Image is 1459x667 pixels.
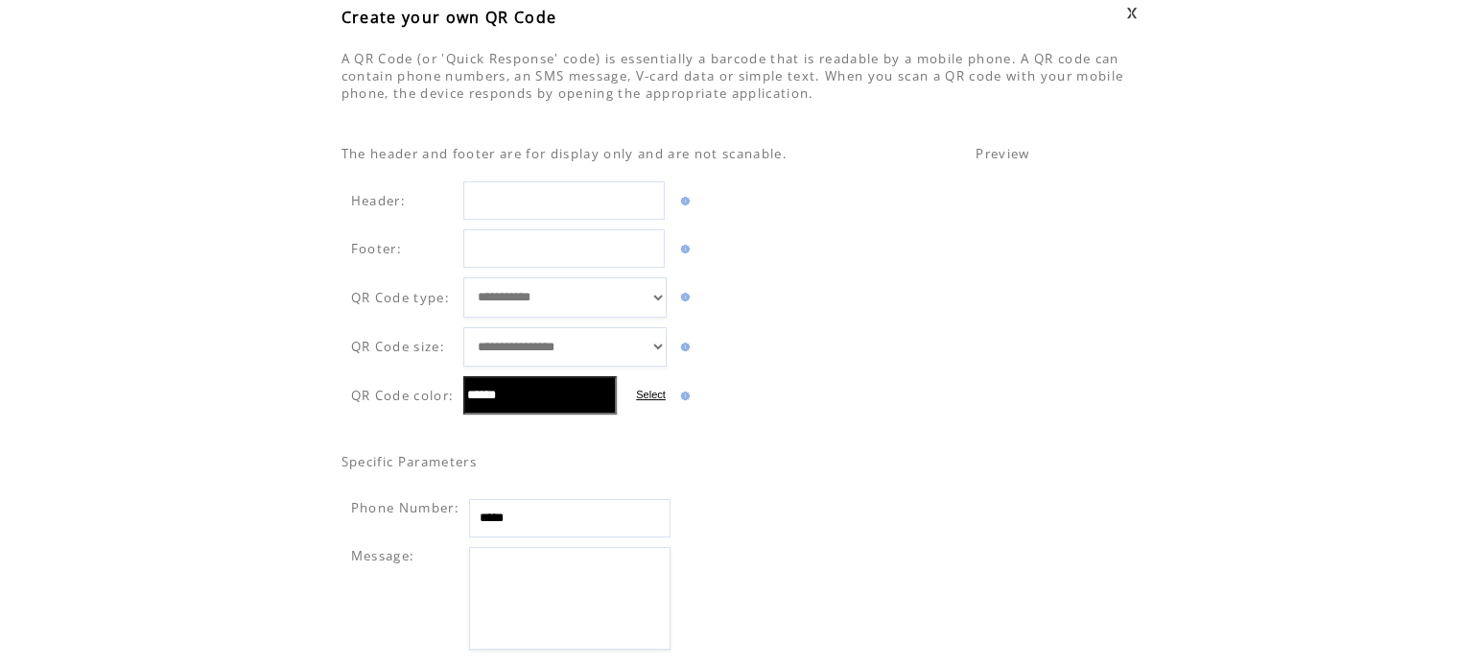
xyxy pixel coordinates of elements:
[351,192,406,209] span: Header:
[341,145,788,162] span: The header and footer are for display only and are not scanable.
[676,293,690,301] img: help.gif
[351,547,415,564] span: Message:
[341,453,477,470] span: Specific Parameters
[351,338,445,355] span: QR Code size:
[351,499,459,516] span: Phone Number:
[676,245,690,253] img: help.gif
[351,240,402,257] span: Footer:
[636,389,666,400] label: Select
[676,392,690,400] img: help.gif
[976,145,1029,162] span: Preview
[351,387,455,404] span: QR Code color:
[676,343,690,351] img: help.gif
[341,7,557,28] span: Create your own QR Code
[341,50,1124,102] span: A QR Code (or 'Quick Response' code) is essentially a barcode that is readable by a mobile phone....
[351,289,450,306] span: QR Code type:
[676,197,690,205] img: help.gif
